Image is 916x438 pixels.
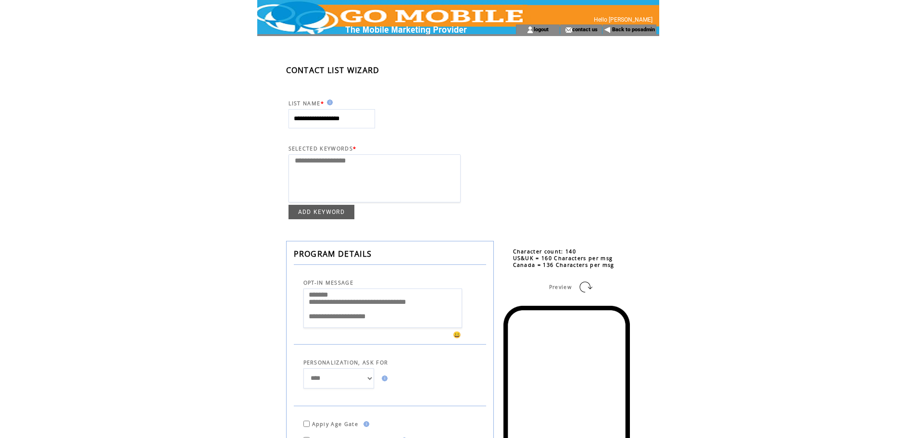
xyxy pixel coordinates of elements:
span: CONTACT LIST WIZARD [286,65,380,75]
img: account_icon.gif [527,26,534,34]
a: ADD KEYWORD [289,205,355,219]
span: SELECTED KEYWORDS [289,145,353,152]
a: logout [534,26,549,32]
img: backArrow.gif [604,26,611,34]
span: Hello [PERSON_NAME] [594,16,652,23]
img: help.gif [361,421,369,427]
a: Back to posadmin [612,26,655,33]
span: Canada = 136 Characters per msg [513,262,615,268]
span: Apply Age Gate [312,421,359,427]
span: OPT-IN MESSAGE [303,279,354,286]
span: Preview [549,284,572,290]
span: 😀 [453,330,462,339]
img: help.gif [379,375,388,381]
span: US&UK = 160 Characters per msg [513,255,613,262]
span: PROGRAM DETAILS [294,249,372,259]
img: contact_us_icon.gif [565,26,572,34]
a: contact us [572,26,598,32]
img: help.gif [324,100,333,105]
span: PERSONALIZATION, ASK FOR [303,359,389,366]
span: LIST NAME [289,100,321,107]
span: Character count: 140 [513,248,577,255]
